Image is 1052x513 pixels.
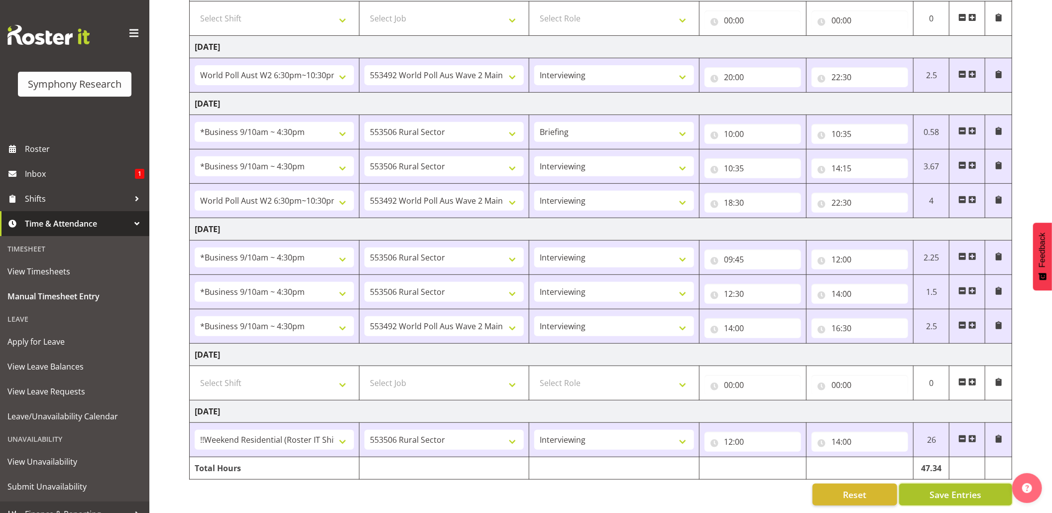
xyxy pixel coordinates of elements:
td: 2.25 [914,241,949,275]
td: 4 [914,184,949,218]
td: [DATE] [190,344,1012,366]
input: Click to select... [704,284,801,304]
a: View Leave Requests [2,379,147,404]
span: Manual Timesheet Entry [7,289,142,304]
span: View Leave Balances [7,359,142,374]
span: Feedback [1038,233,1047,267]
td: [DATE] [190,36,1012,58]
input: Click to select... [812,250,908,269]
span: Time & Attendance [25,216,129,231]
div: Unavailability [2,429,147,449]
input: Click to select... [704,375,801,395]
span: 1 [135,169,144,179]
span: Shifts [25,191,129,206]
input: Click to select... [812,158,908,178]
a: View Leave Balances [2,354,147,379]
input: Click to select... [704,193,801,213]
div: Leave [2,309,147,329]
span: Apply for Leave [7,334,142,349]
input: Click to select... [704,67,801,87]
td: [DATE] [190,93,1012,115]
td: 2.5 [914,58,949,93]
td: 0 [914,1,949,36]
input: Click to select... [812,318,908,338]
td: Total Hours [190,457,359,480]
span: View Unavailability [7,454,142,469]
button: Reset [813,484,897,506]
a: Apply for Leave [2,329,147,354]
a: Leave/Unavailability Calendar [2,404,147,429]
td: 0 [914,366,949,400]
img: Rosterit website logo [7,25,90,45]
div: Symphony Research [28,77,121,92]
td: 2.5 [914,309,949,344]
input: Click to select... [704,124,801,144]
input: Click to select... [812,375,908,395]
a: View Timesheets [2,259,147,284]
img: help-xxl-2.png [1022,483,1032,493]
input: Click to select... [812,124,908,144]
td: 1.5 [914,275,949,309]
input: Click to select... [812,432,908,452]
input: Click to select... [704,318,801,338]
button: Feedback - Show survey [1033,223,1052,290]
td: [DATE] [190,400,1012,423]
span: Roster [25,141,144,156]
span: Submit Unavailability [7,479,142,494]
div: Timesheet [2,239,147,259]
span: Leave/Unavailability Calendar [7,409,142,424]
td: 26 [914,423,949,457]
input: Click to select... [812,67,908,87]
button: Save Entries [899,484,1012,506]
a: Submit Unavailability [2,474,147,499]
td: 0.58 [914,115,949,149]
input: Click to select... [812,10,908,30]
input: Click to select... [812,284,908,304]
input: Click to select... [704,158,801,178]
span: Save Entries [930,488,981,501]
a: View Unavailability [2,449,147,474]
a: Manual Timesheet Entry [2,284,147,309]
input: Click to select... [812,193,908,213]
input: Click to select... [704,250,801,269]
td: [DATE] [190,218,1012,241]
span: View Timesheets [7,264,142,279]
input: Click to select... [704,10,801,30]
td: 3.67 [914,149,949,184]
span: Reset [843,488,866,501]
td: 47.34 [914,457,949,480]
input: Click to select... [704,432,801,452]
span: Inbox [25,166,135,181]
span: View Leave Requests [7,384,142,399]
